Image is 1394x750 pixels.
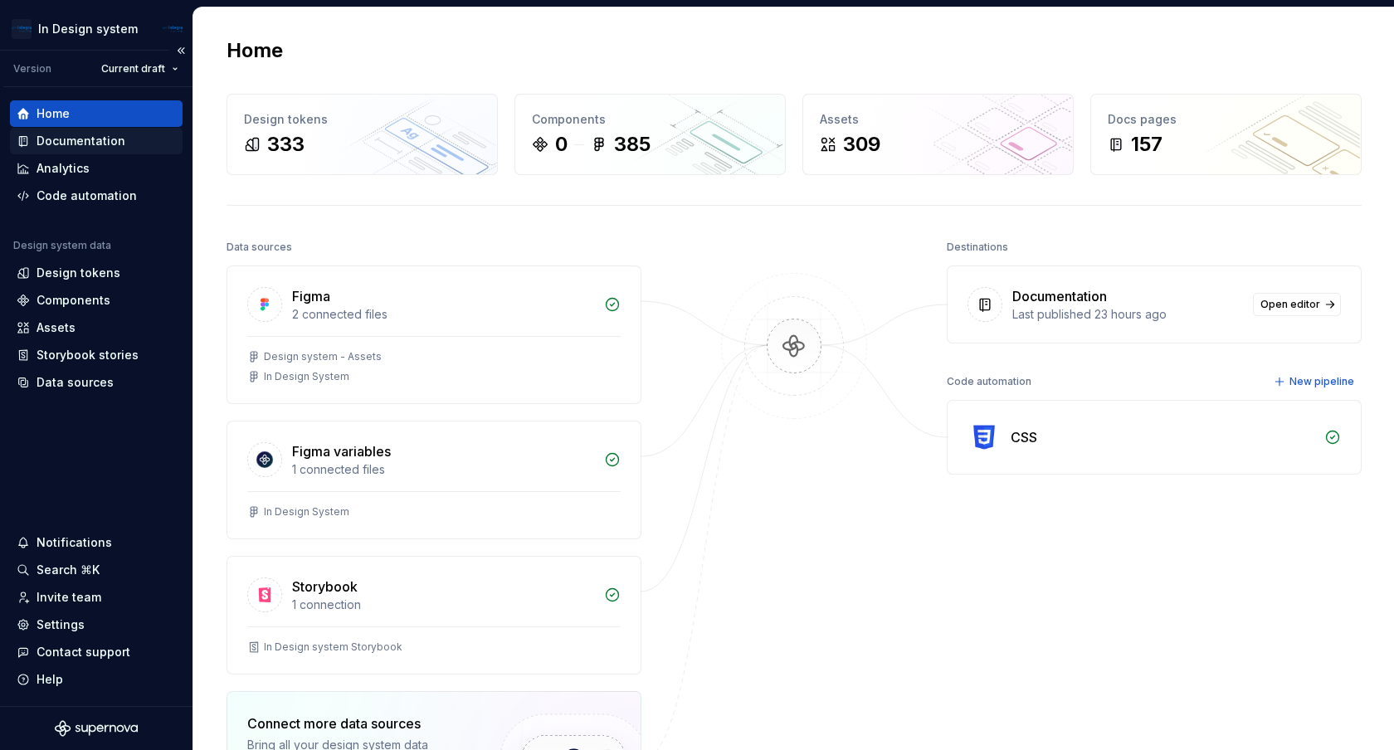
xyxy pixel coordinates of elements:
[1253,293,1341,316] a: Open editor
[163,19,183,39] img: AFP Integra
[614,131,651,158] div: 385
[10,314,183,341] a: Assets
[37,671,63,688] div: Help
[10,287,183,314] a: Components
[10,557,183,583] button: Search ⌘K
[10,128,183,154] a: Documentation
[947,236,1008,259] div: Destinations
[101,62,165,75] span: Current draft
[292,441,391,461] div: Figma variables
[244,111,480,128] div: Design tokens
[532,111,768,128] div: Components
[169,39,193,62] button: Collapse sidebar
[267,131,305,158] div: 333
[555,131,568,158] div: 0
[37,562,100,578] div: Search ⌘K
[1090,94,1362,175] a: Docs pages157
[10,639,183,665] button: Contact support
[13,239,111,252] div: Design system data
[37,105,70,122] div: Home
[264,370,349,383] div: In Design System
[37,265,120,281] div: Design tokens
[227,236,292,259] div: Data sources
[37,534,112,551] div: Notifications
[10,260,183,286] a: Design tokens
[37,319,76,336] div: Assets
[10,342,183,368] a: Storybook stories
[10,100,183,127] a: Home
[10,611,183,638] a: Settings
[10,369,183,396] a: Data sources
[55,720,138,737] svg: Supernova Logo
[37,374,114,391] div: Data sources
[227,265,641,404] a: Figma2 connected filesDesign system - AssetsIn Design System
[227,556,641,675] a: Storybook1 connectionIn Design system Storybook
[1108,111,1344,128] div: Docs pages
[37,133,125,149] div: Documentation
[37,292,110,309] div: Components
[227,421,641,539] a: Figma variables1 connected filesIn Design System
[10,529,183,556] button: Notifications
[1012,306,1243,323] div: Last published 23 hours ago
[37,616,85,633] div: Settings
[227,37,283,64] h2: Home
[37,160,90,177] div: Analytics
[37,644,130,660] div: Contact support
[947,370,1031,393] div: Code automation
[1260,298,1320,311] span: Open editor
[38,21,138,37] div: In Design system
[264,350,382,363] div: Design system - Assets
[264,505,349,519] div: In Design System
[292,286,330,306] div: Figma
[3,11,189,46] button: In Design systemAFP Integra
[820,111,1056,128] div: Assets
[247,713,471,733] div: Connect more data sources
[292,577,358,597] div: Storybook
[94,57,186,80] button: Current draft
[802,94,1074,175] a: Assets309
[10,584,183,611] a: Invite team
[37,589,101,606] div: Invite team
[264,640,402,654] div: In Design system Storybook
[1012,286,1107,306] div: Documentation
[843,131,880,158] div: 309
[1289,375,1354,388] span: New pipeline
[514,94,786,175] a: Components0385
[292,461,594,478] div: 1 connected files
[37,347,139,363] div: Storybook stories
[10,666,183,693] button: Help
[1131,131,1162,158] div: 157
[227,94,498,175] a: Design tokens333
[292,306,594,323] div: 2 connected files
[10,155,183,182] a: Analytics
[292,597,594,613] div: 1 connection
[1269,370,1362,393] button: New pipeline
[10,183,183,209] a: Code automation
[12,19,32,39] img: 69f8bcad-285c-4300-a638-f7ea42da48ef.png
[13,62,51,75] div: Version
[1011,427,1037,447] div: CSS
[37,187,137,204] div: Code automation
